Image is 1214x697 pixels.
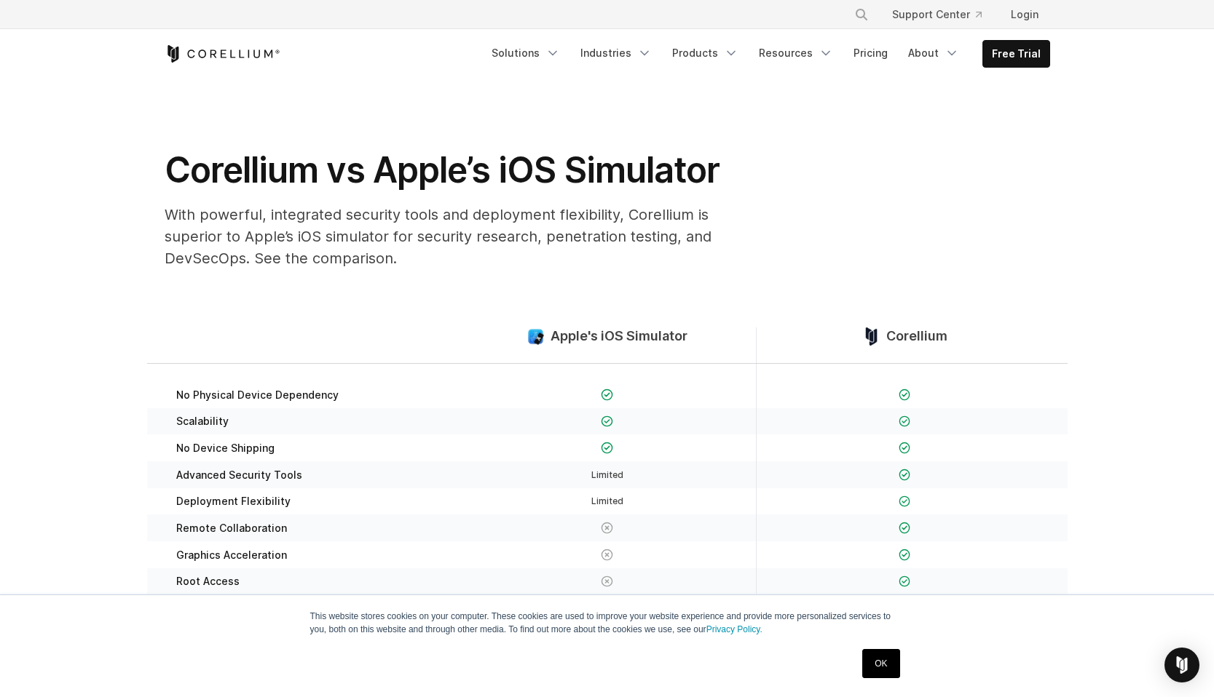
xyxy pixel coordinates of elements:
a: Free Trial [983,41,1049,67]
img: X [601,522,613,534]
img: Checkmark [899,575,911,588]
a: Support Center [880,1,993,28]
span: Scalability [176,415,229,428]
img: Checkmark [899,389,911,401]
a: Corellium Home [165,45,280,63]
a: About [899,40,968,66]
img: Checkmark [601,389,613,401]
img: Checkmark [899,442,911,454]
img: Checkmark [899,415,911,428]
img: compare_ios-simulator--large [527,327,545,346]
a: Pricing [845,40,896,66]
a: Privacy Policy. [706,624,762,634]
a: Products [663,40,747,66]
div: Navigation Menu [837,1,1050,28]
span: Limited [591,495,623,506]
h1: Corellium vs Apple’s iOS Simulator [165,148,747,192]
a: OK [862,649,899,678]
a: Login [999,1,1050,28]
p: With powerful, integrated security tools and deployment flexibility, Corellium is superior to App... [165,204,747,269]
div: Open Intercom Messenger [1164,648,1199,682]
span: Deployment Flexibility [176,495,291,508]
button: Search [848,1,875,28]
img: Checkmark [601,415,613,428]
span: No Device Shipping [176,442,275,455]
span: Root Access [176,575,240,588]
span: Remote Collaboration [176,522,287,535]
div: Navigation Menu [483,40,1050,68]
span: Limited [591,469,623,480]
img: Checkmark [899,549,911,561]
a: Industries [572,40,661,66]
span: Corellium [886,328,947,345]
p: This website stores cookies on your computer. These cookies are used to improve your website expe... [310,610,904,636]
span: No Physical Device Dependency [176,389,339,402]
img: Checkmark [899,495,911,508]
a: Resources [750,40,842,66]
span: Apple's iOS Simulator [551,328,687,345]
img: Checkmark [899,522,911,534]
a: Solutions [483,40,569,66]
img: X [601,549,613,561]
span: Advanced Security Tools [176,469,302,482]
span: Graphics Acceleration [176,549,287,562]
img: Checkmark [601,442,613,454]
img: X [601,575,613,588]
img: Checkmark [899,469,911,481]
